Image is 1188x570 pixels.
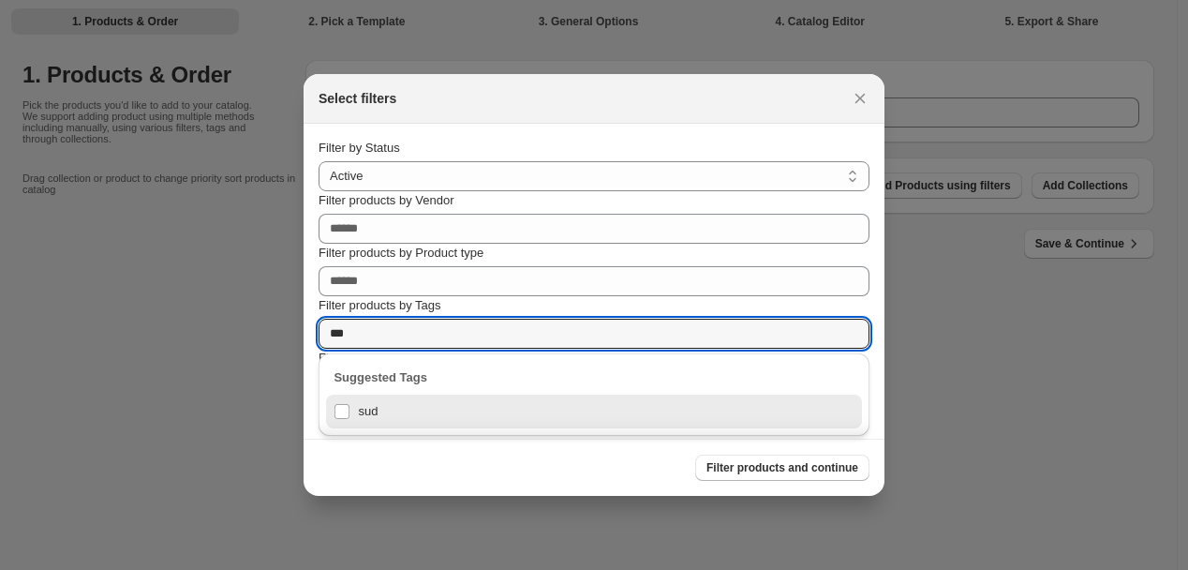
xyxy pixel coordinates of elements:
[319,395,869,428] li: sud
[334,370,426,384] span: Suggested Tags
[319,193,454,207] span: Filter products by Vendor
[319,298,441,312] span: Filter products by Tags
[706,460,858,475] span: Filter products and continue
[695,455,869,481] button: Filter products and continue
[319,89,396,108] h2: Select filters
[319,141,400,155] span: Filter by Status
[319,246,483,260] span: Filter products by Product type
